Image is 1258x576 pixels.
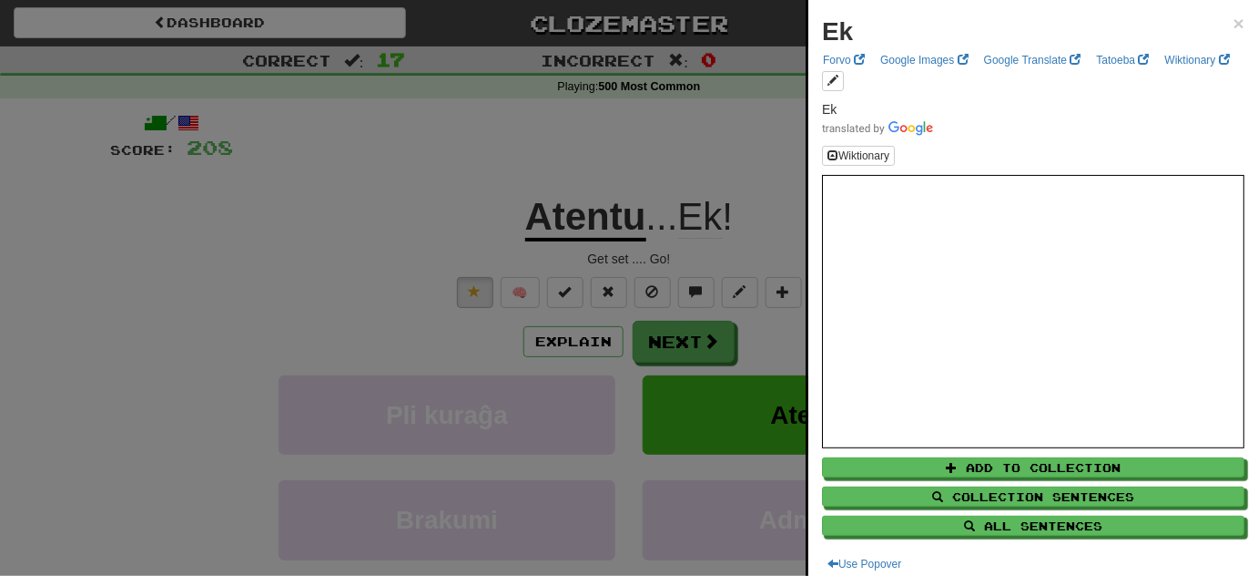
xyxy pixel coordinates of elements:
button: Close [1233,14,1244,33]
a: Google Images [875,50,974,70]
button: All Sentences [822,516,1244,536]
button: Wiktionary [822,146,895,166]
strong: Ek [822,17,853,46]
a: Forvo [817,50,870,70]
button: edit links [822,71,844,91]
a: Wiktionary [1159,50,1234,70]
button: Use Popover [822,554,907,574]
span: × [1233,13,1244,34]
img: Color short [822,121,933,136]
a: Tatoeba [1091,50,1154,70]
button: Collection Sentences [822,487,1244,507]
a: Google Translate [979,50,1087,70]
button: Add to Collection [822,458,1244,478]
span: Ek [822,102,837,117]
